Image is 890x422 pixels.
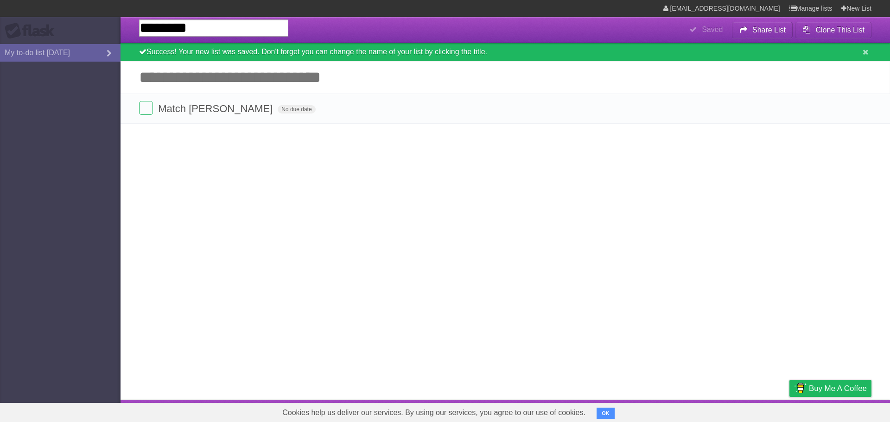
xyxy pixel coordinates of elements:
b: Share List [752,26,786,34]
div: Flask [5,23,60,39]
span: Match [PERSON_NAME] [158,103,275,114]
a: Suggest a feature [813,402,871,420]
a: About [666,402,686,420]
span: Buy me a coffee [809,380,867,397]
span: No due date [278,105,315,113]
a: Developers [697,402,734,420]
b: Saved [702,25,723,33]
a: Privacy [777,402,801,420]
label: Done [139,101,153,115]
button: Share List [732,22,793,38]
button: OK [597,408,615,419]
span: Cookies help us deliver our services. By using our services, you agree to our use of cookies. [273,403,595,422]
div: Success! Your new list was saved. Don't forget you can change the name of your list by clicking t... [121,43,890,61]
b: Clone This List [815,26,865,34]
img: Buy me a coffee [794,380,807,396]
a: Buy me a coffee [789,380,871,397]
button: Clone This List [795,22,871,38]
a: Terms [746,402,766,420]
